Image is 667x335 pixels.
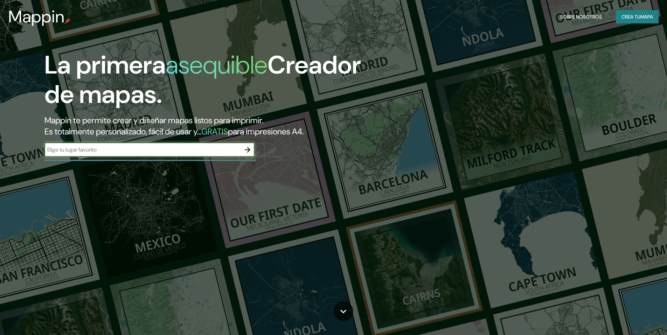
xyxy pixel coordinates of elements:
img: pin de mapeo [65,18,70,24]
font: Es totalmente personalizado, fácil de usar y... [44,126,201,137]
font: para impresiones A4. [228,126,304,137]
font: GRATIS [201,126,228,137]
font: asequible [166,49,268,81]
font: Mappin [8,6,65,28]
font: Mappin te permite crear y diseñar mapas listos para imprimir. [44,115,263,126]
font: Sobre nosotros [560,14,602,20]
font: mapa [640,14,653,20]
input: Elige tu lugar favorito [44,146,241,154]
button: Sobre nosotros [557,10,605,23]
button: Crea tumapa [616,10,659,23]
font: Crea tu [621,14,640,20]
font: La primera [44,49,166,81]
font: Creador de mapas. [44,49,361,111]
